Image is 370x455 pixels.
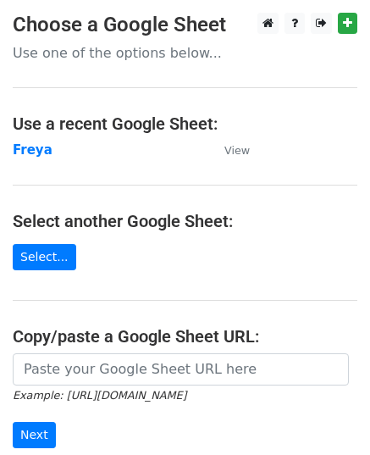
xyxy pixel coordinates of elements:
a: Select... [13,244,76,270]
a: View [207,142,250,158]
h4: Select another Google Sheet: [13,211,357,231]
small: Example: [URL][DOMAIN_NAME] [13,389,186,402]
input: Paste your Google Sheet URL here [13,353,349,386]
h4: Copy/paste a Google Sheet URL: [13,326,357,347]
h3: Choose a Google Sheet [13,13,357,37]
h4: Use a recent Google Sheet: [13,114,357,134]
input: Next [13,422,56,448]
small: View [224,144,250,157]
a: Freya [13,142,52,158]
p: Use one of the options below... [13,44,357,62]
